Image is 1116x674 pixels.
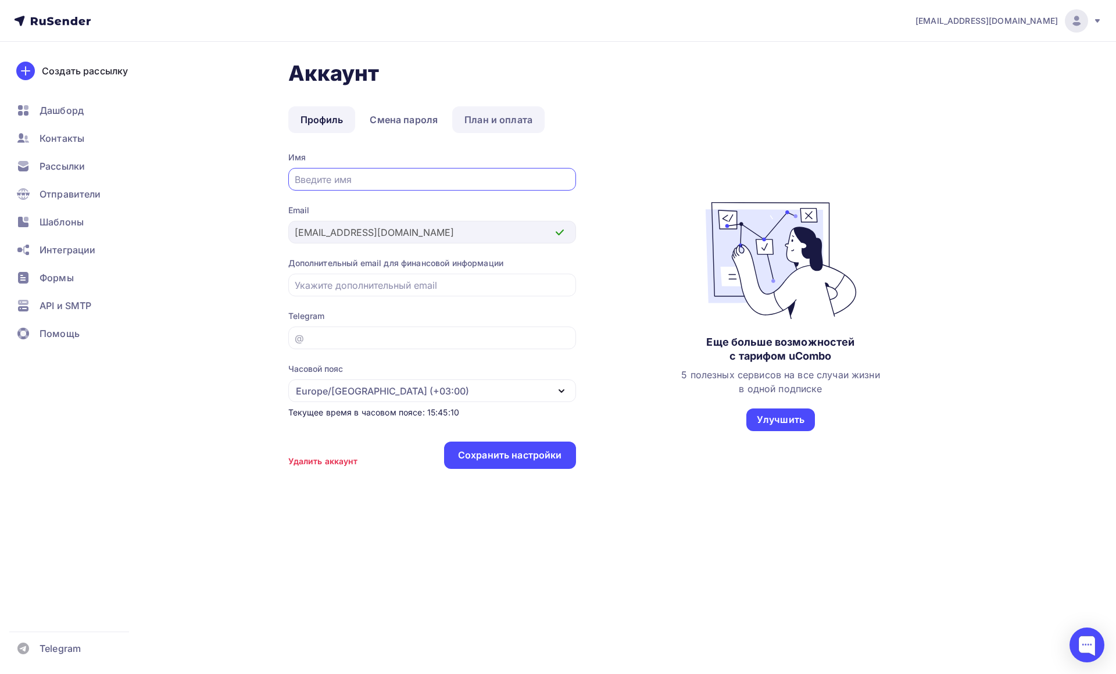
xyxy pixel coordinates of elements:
[288,456,358,467] div: Удалить аккаунт
[681,368,879,396] div: 5 полезных сервисов на все случаи жизни в одной подписке
[288,257,576,269] div: Дополнительный email для финансовой информации
[9,127,148,150] a: Контакты
[288,363,343,375] div: Часовой пояс
[288,60,986,86] h1: Аккаунт
[9,182,148,206] a: Отправители
[452,106,545,133] a: План и оплата
[9,210,148,234] a: Шаблоны
[40,187,101,201] span: Отправители
[295,173,569,187] input: Введите имя
[706,335,854,363] div: Еще больше возможностей с тарифом uCombo
[40,271,74,285] span: Формы
[40,103,84,117] span: Дашборд
[40,299,91,313] span: API и SMTP
[9,266,148,289] a: Формы
[40,215,84,229] span: Шаблоны
[9,155,148,178] a: Рассылки
[295,331,304,345] div: @
[9,99,148,122] a: Дашборд
[288,205,576,216] div: Email
[295,278,569,292] input: Укажите дополнительный email
[40,131,84,145] span: Контакты
[757,413,804,426] div: Улучшить
[288,407,576,418] div: Текущее время в часовом поясе: 15:45:10
[40,243,95,257] span: Интеграции
[296,384,469,398] div: Europe/[GEOGRAPHIC_DATA] (+03:00)
[288,363,576,402] button: Часовой пояс Europe/[GEOGRAPHIC_DATA] (+03:00)
[40,327,80,340] span: Помощь
[40,641,81,655] span: Telegram
[915,9,1102,33] a: [EMAIL_ADDRESS][DOMAIN_NAME]
[915,15,1058,27] span: [EMAIL_ADDRESS][DOMAIN_NAME]
[42,64,128,78] div: Создать рассылку
[40,159,85,173] span: Рассылки
[458,449,562,462] div: Сохранить настройки
[288,106,356,133] a: Профиль
[357,106,450,133] a: Смена пароля
[288,310,576,322] div: Telegram
[288,152,576,163] div: Имя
